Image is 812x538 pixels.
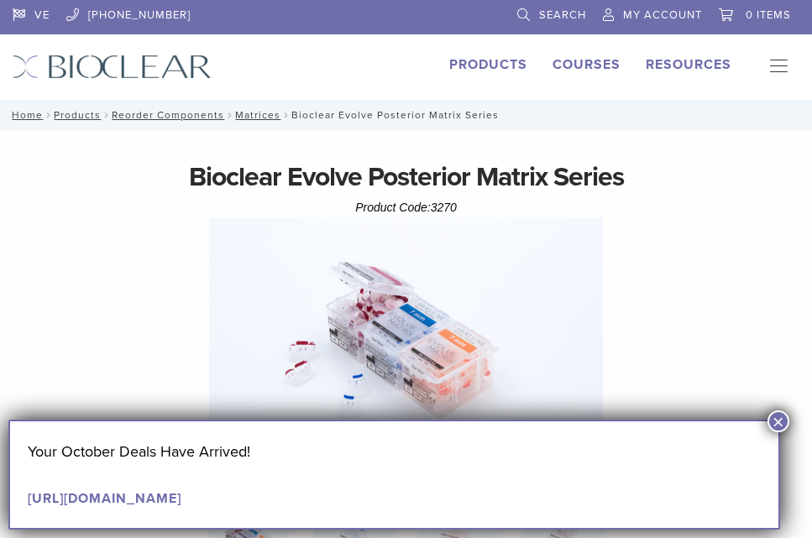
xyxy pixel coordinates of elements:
[13,55,212,79] img: Bioclear
[553,56,621,73] a: Courses
[13,157,799,197] h1: Bioclear Evolve Posterior Matrix Series
[101,111,112,119] span: /
[757,55,799,80] nav: Primary Navigation
[28,490,181,507] a: [URL][DOMAIN_NAME]
[767,410,789,432] button: Close
[224,111,235,119] span: /
[112,109,224,121] a: Reorder Components
[623,8,702,22] span: My Account
[209,217,603,479] img: Evolve-refills-2
[449,56,527,73] a: Products
[280,111,291,119] span: /
[431,201,457,214] span: 3270
[235,109,280,121] a: Matrices
[7,109,43,121] a: Home
[54,109,101,121] a: Products
[746,8,791,22] span: 0 items
[646,56,731,73] a: Resources
[43,111,54,119] span: /
[539,8,586,22] span: Search
[28,439,761,464] p: Your October Deals Have Arrived!
[355,201,457,214] span: Product Code:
